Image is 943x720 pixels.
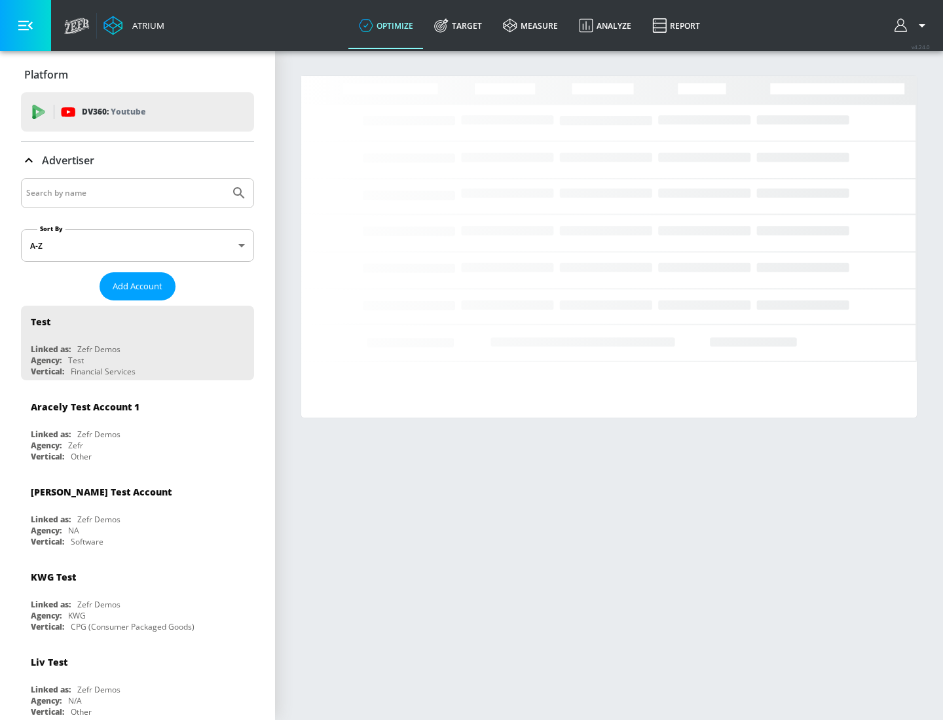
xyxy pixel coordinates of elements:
[348,2,424,49] a: optimize
[42,153,94,168] p: Advertiser
[568,2,642,49] a: Analyze
[31,429,71,440] div: Linked as:
[21,229,254,262] div: A-Z
[31,684,71,695] div: Linked as:
[77,599,120,610] div: Zefr Demos
[31,344,71,355] div: Linked as:
[21,142,254,179] div: Advertiser
[31,514,71,525] div: Linked as:
[31,525,62,536] div: Agency:
[68,355,84,366] div: Test
[642,2,711,49] a: Report
[37,225,65,233] label: Sort By
[21,92,254,132] div: DV360: Youtube
[21,391,254,465] div: Aracely Test Account 1Linked as:Zefr DemosAgency:ZefrVertical:Other
[24,67,68,82] p: Platform
[111,105,145,118] p: Youtube
[31,571,76,583] div: KWG Test
[31,355,62,366] div: Agency:
[26,185,225,202] input: Search by name
[113,279,162,294] span: Add Account
[77,344,120,355] div: Zefr Demos
[31,440,62,451] div: Agency:
[77,429,120,440] div: Zefr Demos
[68,525,79,536] div: NA
[31,315,50,328] div: Test
[77,514,120,525] div: Zefr Demos
[77,684,120,695] div: Zefr Demos
[31,401,139,413] div: Aracely Test Account 1
[31,486,172,498] div: [PERSON_NAME] Test Account
[71,366,136,377] div: Financial Services
[31,610,62,621] div: Agency:
[31,706,64,717] div: Vertical:
[68,440,83,451] div: Zefr
[82,105,145,119] p: DV360:
[424,2,492,49] a: Target
[31,536,64,547] div: Vertical:
[21,306,254,380] div: TestLinked as:Zefr DemosAgency:TestVertical:Financial Services
[71,536,103,547] div: Software
[31,656,67,668] div: Liv Test
[103,16,164,35] a: Atrium
[912,43,930,50] span: v 4.24.0
[31,599,71,610] div: Linked as:
[21,561,254,636] div: KWG TestLinked as:Zefr DemosAgency:KWGVertical:CPG (Consumer Packaged Goods)
[21,476,254,550] div: [PERSON_NAME] Test AccountLinked as:Zefr DemosAgency:NAVertical:Software
[68,695,82,706] div: N/A
[31,695,62,706] div: Agency:
[68,610,86,621] div: KWG
[31,451,64,462] div: Vertical:
[21,56,254,93] div: Platform
[127,20,164,31] div: Atrium
[71,706,92,717] div: Other
[100,272,176,300] button: Add Account
[31,621,64,632] div: Vertical:
[31,366,64,377] div: Vertical:
[71,621,194,632] div: CPG (Consumer Packaged Goods)
[71,451,92,462] div: Other
[492,2,568,49] a: measure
